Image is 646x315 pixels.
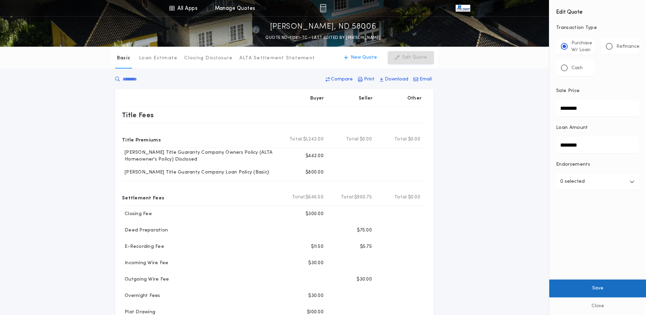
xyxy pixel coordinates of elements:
[556,25,639,31] p: Transaction Type
[556,124,588,131] p: Loan Amount
[556,88,580,94] p: Sale Price
[122,260,168,267] p: Incoming Wire Fee
[549,280,646,297] button: Save
[408,136,420,143] span: $0.00
[239,55,315,62] p: ALTA Settlement Statement
[122,109,154,120] p: Title Fees
[351,54,377,61] p: New Quote
[420,76,432,83] p: Email
[385,76,408,83] p: Download
[456,5,470,12] img: vs-icon
[122,149,281,163] p: [PERSON_NAME] Title Guaranty Company Owners Policy (ALTA Homeowner's Policy) Disclosed
[571,40,592,54] p: Purchase W/ Loan
[122,192,164,203] p: Settlement Fees
[122,211,152,217] p: Closing Fee
[360,243,372,250] p: $5.75
[359,95,373,102] p: Seller
[388,51,434,64] button: Edit Quote
[364,76,375,83] p: Print
[311,243,324,250] p: $11.50
[308,260,324,267] p: $30.00
[341,194,354,201] b: Total:
[357,276,372,283] p: $30.00
[122,169,269,176] p: [PERSON_NAME] Title Guaranty Company Loan Policy (Basic)
[556,137,639,153] input: Loan Amount
[378,73,410,86] button: Download
[556,161,639,168] p: Endorsements
[139,55,177,62] p: Loan Estimate
[560,178,585,186] p: 0 selected
[320,4,326,12] img: img
[360,136,372,143] span: $0.00
[556,4,639,16] h4: Edit Quote
[411,73,434,86] button: Email
[556,100,639,116] input: Sale Price
[122,243,164,250] p: E-Recording Fee
[616,43,640,50] p: Refinance
[305,194,324,201] span: $646.50
[122,227,168,234] p: Deed Preparation
[556,174,639,190] button: 0 selected
[310,95,324,102] p: Buyer
[346,136,360,143] b: Total:
[356,73,377,86] button: Print
[122,276,169,283] p: Outgoing Wire Fee
[407,95,422,102] p: Other
[303,136,324,143] span: $1,242.00
[308,292,324,299] p: $30.00
[549,297,646,315] button: Close
[394,136,408,143] b: Total:
[289,136,303,143] b: Total:
[337,51,384,64] button: New Quote
[117,55,130,62] p: Basic
[122,292,160,299] p: Overnight Fees
[402,54,427,61] p: Edit Quote
[184,55,233,62] p: Closing Disclosure
[305,169,324,176] p: $800.00
[408,194,420,201] span: $0.00
[305,153,324,160] p: $442.00
[331,76,353,83] p: Compare
[357,227,372,234] p: $75.00
[305,211,324,217] p: $300.00
[324,73,355,86] button: Compare
[265,34,380,41] p: QUOTE ND-11051-TC - LAST EDITED BY [PERSON_NAME]
[394,194,408,201] b: Total:
[122,134,161,145] p: Title Premiums
[354,194,372,201] span: $960.75
[292,194,306,201] b: Total:
[270,21,376,32] p: [PERSON_NAME], ND 58006
[571,65,583,72] p: Cash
